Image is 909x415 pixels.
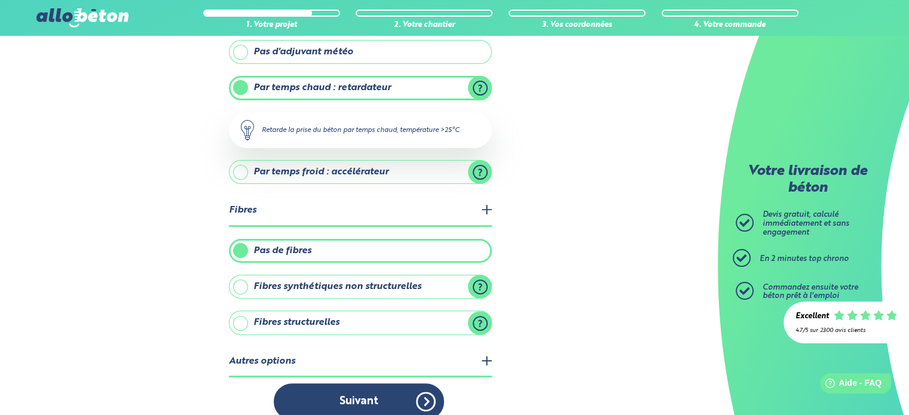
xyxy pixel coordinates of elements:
[229,196,492,226] legend: Fibres
[356,21,492,30] div: 2. Votre chantier
[229,239,492,263] label: Pas de fibres
[229,311,492,334] label: Fibres structurelles
[203,21,340,30] div: 1. Votre projet
[229,275,492,299] label: Fibres synthétiques non structurelles
[662,21,798,30] div: 4. Votre commande
[36,8,128,27] img: allobéton
[803,368,896,402] iframe: Help widget launcher
[229,40,492,64] label: Pas d'adjuvant météo
[229,76,492,100] label: Par temps chaud : retardateur
[229,112,492,148] div: Retarde la prise du béton par temps chaud, température >25°C
[229,347,492,377] legend: Autres options
[229,160,492,184] label: Par temps froid : accélérateur
[509,21,645,30] div: 3. Vos coordonnées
